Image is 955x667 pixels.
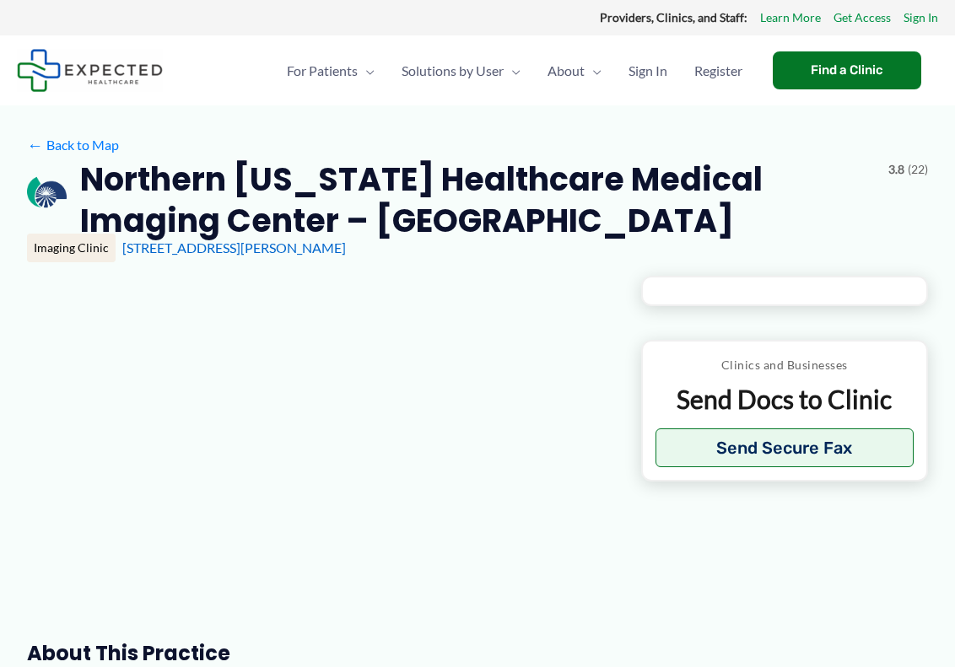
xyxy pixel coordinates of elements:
[504,41,521,100] span: Menu Toggle
[358,41,375,100] span: Menu Toggle
[904,7,938,29] a: Sign In
[760,7,821,29] a: Learn More
[908,159,928,180] span: (22)
[287,41,358,100] span: For Patients
[122,239,346,256] a: [STREET_ADDRESS][PERSON_NAME]
[585,41,602,100] span: Menu Toggle
[615,41,681,100] a: Sign In
[273,41,756,100] nav: Primary Site Navigation
[27,234,116,262] div: Imaging Clinic
[273,41,388,100] a: For PatientsMenu Toggle
[402,41,504,100] span: Solutions by User
[694,41,742,100] span: Register
[656,428,914,467] button: Send Secure Fax
[600,10,747,24] strong: Providers, Clinics, and Staff:
[656,383,914,416] p: Send Docs to Clinic
[27,640,614,666] h3: About this practice
[17,49,163,92] img: Expected Healthcare Logo - side, dark font, small
[80,159,875,242] h2: Northern [US_STATE] Healthcare Medical Imaging Center – [GEOGRAPHIC_DATA]
[388,41,534,100] a: Solutions by UserMenu Toggle
[629,41,667,100] span: Sign In
[27,132,119,158] a: ←Back to Map
[656,354,914,376] p: Clinics and Businesses
[27,137,43,153] span: ←
[773,51,921,89] a: Find a Clinic
[888,159,904,180] span: 3.8
[548,41,585,100] span: About
[834,7,891,29] a: Get Access
[681,41,756,100] a: Register
[534,41,615,100] a: AboutMenu Toggle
